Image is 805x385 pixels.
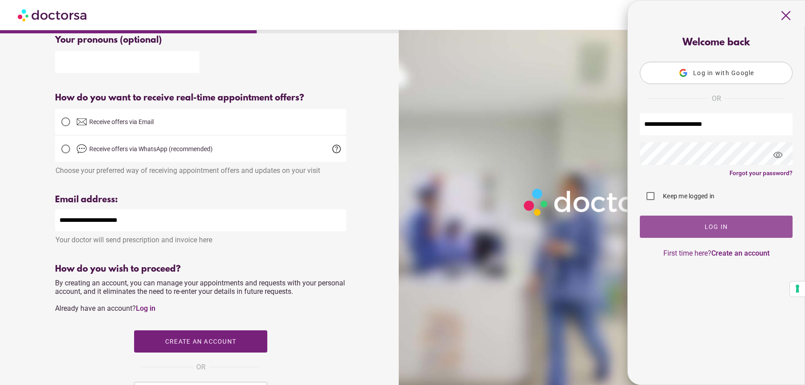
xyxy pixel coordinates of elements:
[790,281,805,297] button: Your consent preferences for tracking technologies
[640,249,793,257] p: First time here?
[711,249,769,257] a: Create an account
[134,330,267,353] button: Create an account
[55,195,346,205] div: Email address:
[777,7,794,24] span: close
[196,361,206,373] span: OR
[705,223,728,230] span: Log In
[18,5,88,25] img: Doctorsa.com
[165,338,236,345] span: Create an account
[55,93,346,103] div: How do you want to receive real-time appointment offers?
[89,118,154,125] span: Receive offers via Email
[55,35,346,45] div: Your pronouns (optional)
[640,37,793,48] div: Welcome back
[693,69,754,76] span: Log in with Google
[55,231,346,244] div: Your doctor will send prescription and invoice here
[519,184,681,220] img: Logo-Doctorsa-trans-White-partial-flat.png
[640,216,793,238] button: Log In
[76,144,87,154] img: chat
[55,279,345,313] span: By creating an account, you can manage your appointments and requests with your personal account,...
[661,192,714,201] label: Keep me logged in
[55,162,346,175] div: Choose your preferred way of receiving appointment offers and updates on your visit
[89,145,213,152] span: Receive offers via WhatsApp (recommended)
[136,304,155,313] a: Log in
[55,264,346,274] div: How do you wish to proceed?
[640,62,793,84] button: Log in with Google
[76,116,87,127] img: email
[712,93,721,104] span: OR
[766,143,790,167] span: visibility
[730,169,793,176] a: Forgot your password?
[331,144,342,154] span: help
